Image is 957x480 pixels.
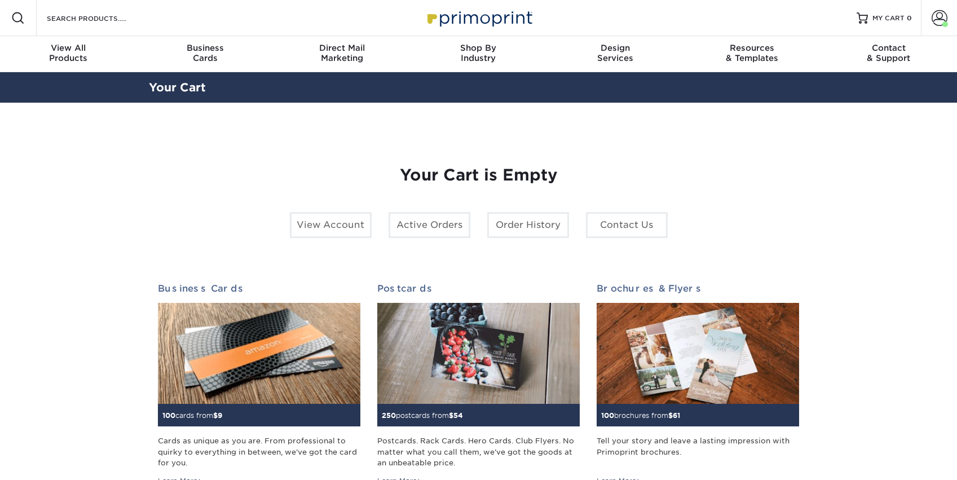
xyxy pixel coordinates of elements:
[872,14,905,23] span: MY CART
[274,43,410,63] div: Marketing
[410,43,546,63] div: Industry
[821,43,957,53] span: Contact
[158,166,800,185] h1: Your Cart is Empty
[162,411,175,420] span: 100
[821,43,957,63] div: & Support
[213,411,218,420] span: $
[668,411,673,420] span: $
[547,43,683,63] div: Services
[274,36,410,72] a: Direct MailMarketing
[683,43,820,63] div: & Templates
[136,36,273,72] a: BusinessCards
[597,435,799,468] div: Tell your story and leave a lasting impression with Primoprint brochures.
[377,283,580,294] h2: Postcards
[218,411,222,420] span: 9
[683,43,820,53] span: Resources
[821,36,957,72] a: Contact& Support
[586,212,668,238] a: Contact Us
[422,6,535,30] img: Primoprint
[487,212,569,238] a: Order History
[673,411,680,420] span: 61
[377,303,580,404] img: Postcards
[449,411,453,420] span: $
[683,36,820,72] a: Resources& Templates
[410,36,546,72] a: Shop ByIndustry
[46,11,156,25] input: SEARCH PRODUCTS.....
[597,303,799,404] img: Brochures & Flyers
[389,212,470,238] a: Active Orders
[601,411,614,420] span: 100
[136,43,273,53] span: Business
[158,435,360,468] div: Cards as unique as you are. From professional to quirky to everything in between, we've got the c...
[149,81,206,94] a: Your Cart
[601,411,680,420] small: brochures from
[907,14,912,22] span: 0
[453,411,463,420] span: 54
[136,43,273,63] div: Cards
[158,303,360,404] img: Business Cards
[382,411,396,420] span: 250
[162,411,222,420] small: cards from
[377,435,580,468] div: Postcards. Rack Cards. Hero Cards. Club Flyers. No matter what you call them, we've got the goods...
[274,43,410,53] span: Direct Mail
[547,36,683,72] a: DesignServices
[158,283,360,294] h2: Business Cards
[382,411,463,420] small: postcards from
[410,43,546,53] span: Shop By
[290,212,372,238] a: View Account
[547,43,683,53] span: Design
[597,283,799,294] h2: Brochures & Flyers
